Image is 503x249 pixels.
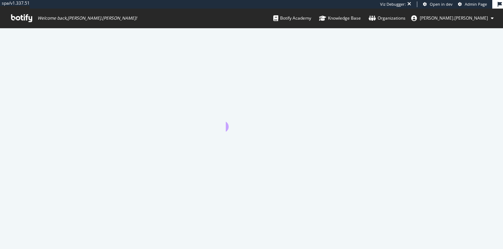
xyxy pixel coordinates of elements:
[273,9,311,28] a: Botify Academy
[465,1,487,7] span: Admin Page
[423,1,453,7] a: Open in dev
[380,1,406,7] div: Viz Debugger:
[405,12,499,24] button: [PERSON_NAME].[PERSON_NAME]
[273,15,311,22] div: Botify Academy
[458,1,487,7] a: Admin Page
[319,9,361,28] a: Knowledge Base
[319,15,361,22] div: Knowledge Base
[38,15,137,21] span: Welcome back, [PERSON_NAME].[PERSON_NAME] !
[420,15,488,21] span: emma.destexhe
[369,15,405,22] div: Organizations
[430,1,453,7] span: Open in dev
[369,9,405,28] a: Organizations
